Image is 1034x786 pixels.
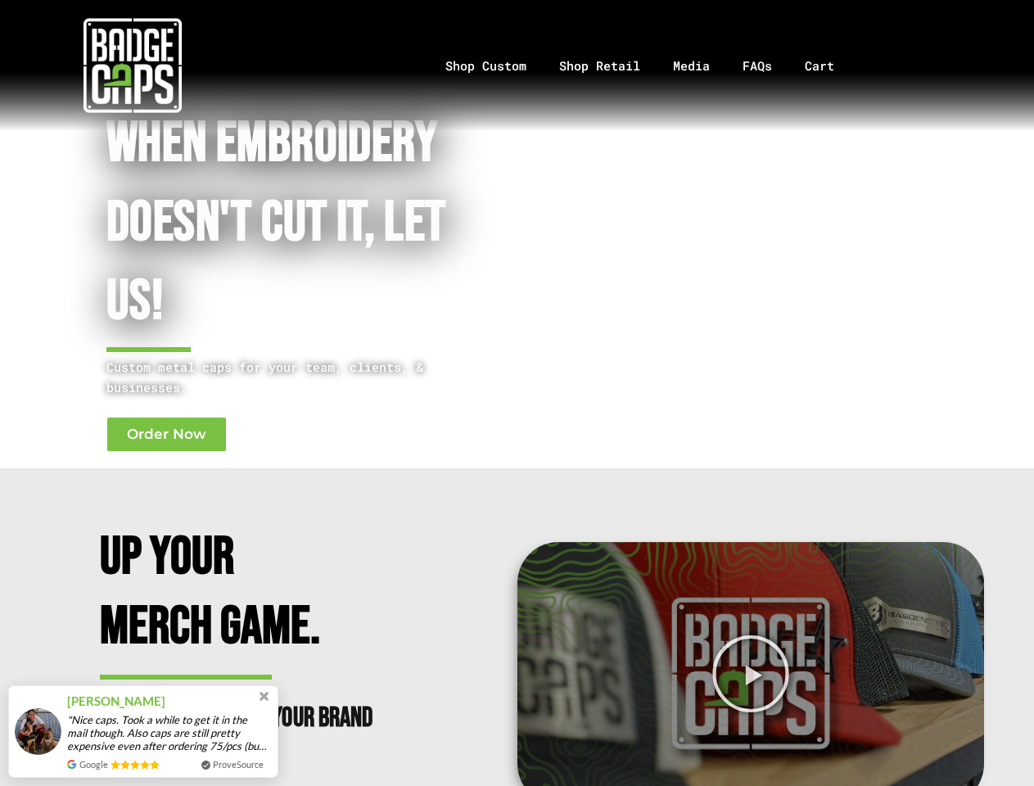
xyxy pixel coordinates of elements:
[106,417,227,452] a: Order Now
[67,713,272,752] span: "Nice caps. Took a while to get it in the mail though. Also caps are still pretty expensive even ...
[15,708,61,755] img: provesource social proof notification image
[213,757,264,771] a: ProveSource
[265,23,1034,109] nav: Menu
[788,23,871,109] a: Cart
[543,23,657,109] a: Shop Retail
[79,757,108,771] span: Google
[429,23,543,109] a: Shop Custom
[106,357,458,398] p: Custom metal caps for your team, clients, & businesses.
[726,23,788,109] a: FAQs
[711,634,791,714] div: Play Video
[106,105,458,342] h1: When Embroidery Doesn't cut it, Let Us!
[127,427,206,441] span: Order Now
[100,523,386,662] h2: Up Your Merch Game.
[657,23,726,109] a: Media
[67,692,165,711] span: [PERSON_NAME]
[67,760,76,769] img: provesource review source
[84,16,182,115] img: badgecaps white logo with green acccent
